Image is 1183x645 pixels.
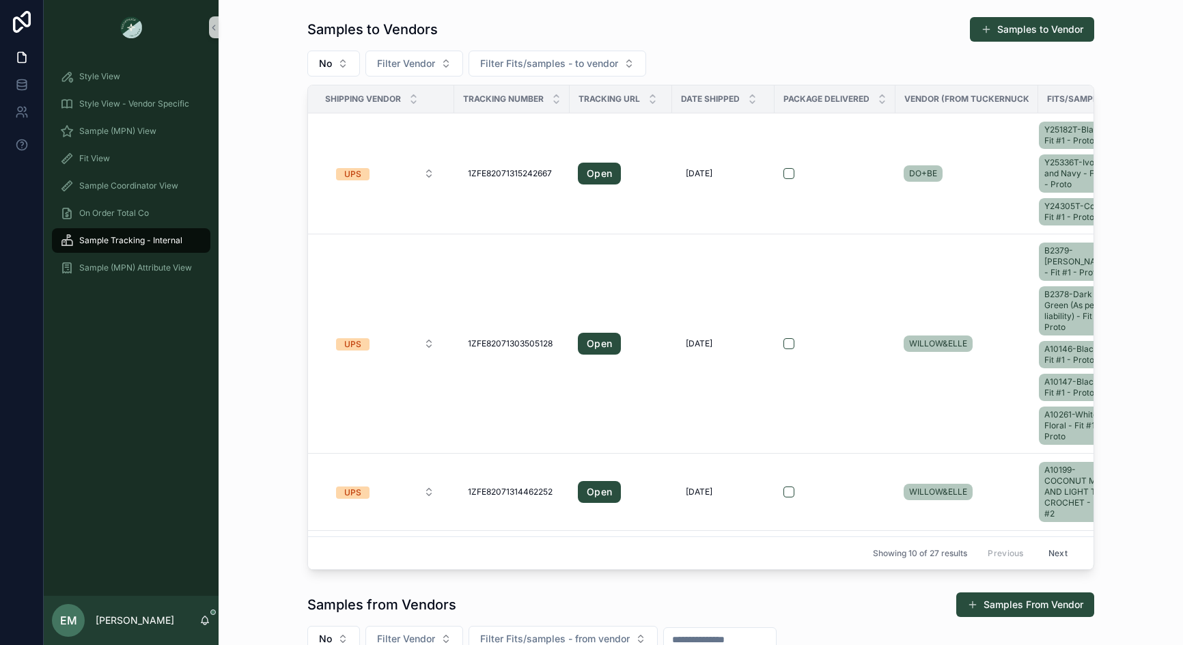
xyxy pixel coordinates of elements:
button: Select Button [325,331,445,356]
button: Select Button [325,161,445,186]
span: Sample Coordinator View [79,180,178,191]
a: Sample (MPN) Attribute View [52,256,210,280]
span: B2379-[PERSON_NAME] - Fit #1 - Proto [1044,245,1113,278]
a: Open [578,481,664,503]
a: Select Button [324,479,446,505]
a: [DATE] [680,481,766,503]
button: Select Button [325,480,445,504]
span: Y24305T-Coral - Fit #1 - Proto [1044,201,1113,223]
span: Package Delivered [783,94,869,105]
a: WILLOW&ELLE [904,481,1030,503]
button: Select Button [469,51,646,77]
span: DO+BE [909,168,937,179]
a: Open [578,163,621,184]
a: A10261-White Floral - Fit #1 - Proto [1039,407,1119,445]
button: Samples to Vendor [970,17,1094,42]
span: Filter Vendor [377,57,435,70]
button: Samples From Vendor [956,592,1094,617]
span: Fit View [79,153,110,164]
button: Select Button [365,51,463,77]
a: WILLOW&ELLE [904,484,973,500]
span: No [319,57,332,70]
a: DO+BE [904,165,943,182]
div: UPS [344,338,361,351]
span: Sample (MPN) Attribute View [79,262,192,273]
a: 1ZFE82071303505128 [462,333,561,355]
a: Sample (MPN) View [52,119,210,143]
span: Shipping Vendor [325,94,401,105]
a: Select Button [324,161,446,187]
span: Tracking Number [463,94,544,105]
a: Open [578,481,621,503]
span: A10146-Black - Fit #1 - Proto [1044,344,1113,366]
a: Fit View [52,146,210,171]
a: 1ZFE82071315242667 [462,163,561,184]
a: Y24305T-Coral - Fit #1 - Proto [1039,198,1119,225]
a: A10199-COCONUT MILK AND LIGHT TAN CROCHET - Fit #2 [1039,459,1124,525]
span: 1ZFE82071315242667 [468,168,552,179]
span: [DATE] [686,338,712,349]
span: Style View - Vendor Specific [79,98,189,109]
span: 1ZFE82071314462252 [468,486,553,497]
a: On Order Total Co [52,201,210,225]
span: EM [60,612,77,629]
span: Sample (MPN) View [79,126,156,137]
span: Sample Tracking - Internal [79,235,182,246]
span: A10199-COCONUT MILK AND LIGHT TAN CROCHET - Fit #2 [1044,465,1113,519]
span: Y25182T-Black - Fit #1 - Proto [1044,124,1113,146]
span: Date Shipped [681,94,740,105]
a: 1ZFE82071314462252 [462,481,561,503]
span: Showing 10 of 27 results [873,548,967,559]
h1: Samples to Vendors [307,20,438,39]
span: Tracking URL [579,94,640,105]
a: Sample Coordinator View [52,174,210,198]
p: [PERSON_NAME] [96,614,174,627]
span: Filter Fits/samples - to vendor [480,57,618,70]
a: Open [578,333,621,355]
button: Select Button [307,51,360,77]
a: Open [578,163,664,184]
button: Next [1039,543,1077,564]
a: [DATE] [680,333,766,355]
a: B2379-[PERSON_NAME] - Fit #1 - Proto [1039,243,1119,281]
div: scrollable content [44,55,219,298]
span: 1ZFE82071303505128 [468,338,553,349]
span: Vendor (from Tuckernuck [904,94,1029,105]
span: A10261-White Floral - Fit #1 - Proto [1044,409,1113,442]
a: [DATE] [680,163,766,184]
a: A10147-Black - Fit #1 - Proto [1039,374,1119,401]
div: UPS [344,486,361,499]
a: Y25182T-Black - Fit #1 - Proto [1039,122,1119,149]
a: DO+BE [904,163,1030,184]
h1: Samples from Vendors [307,595,456,614]
span: On Order Total Co [79,208,149,219]
a: Style View [52,64,210,89]
a: WILLOW&ELLE [904,335,973,352]
a: Sample Tracking - Internal [52,228,210,253]
span: B2378-Dark Green (As per liability) - Fit #1 - Proto [1044,289,1113,333]
a: Y25336T-Ivory and Navy - Fit #1 - Proto [1039,154,1119,193]
a: Y25182T-Black - Fit #1 - ProtoY25336T-Ivory and Navy - Fit #1 - ProtoY24305T-Coral - Fit #1 - Proto [1039,119,1124,228]
span: Y25336T-Ivory and Navy - Fit #1 - Proto [1044,157,1113,190]
span: [DATE] [686,486,712,497]
a: Select Button [324,331,446,357]
span: [DATE] [686,168,712,179]
a: Open [578,333,664,355]
div: UPS [344,168,361,180]
span: WILLOW&ELLE [909,338,967,349]
img: App logo [120,16,142,38]
span: Style View [79,71,120,82]
a: Style View - Vendor Specific [52,92,210,116]
a: B2379-[PERSON_NAME] - Fit #1 - ProtoB2378-Dark Green (As per liability) - Fit #1 - ProtoA10146-Bl... [1039,240,1124,448]
a: WILLOW&ELLE [904,333,1030,355]
span: WILLOW&ELLE [909,486,967,497]
a: A10146-Black - Fit #1 - Proto [1039,341,1119,368]
span: A10147-Black - Fit #1 - Proto [1044,376,1113,398]
a: B2378-Dark Green (As per liability) - Fit #1 - Proto [1039,286,1119,335]
a: A10199-COCONUT MILK AND LIGHT TAN CROCHET - Fit #2 [1039,462,1119,522]
span: Fits/samples - to vendor collection [1047,94,1115,105]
